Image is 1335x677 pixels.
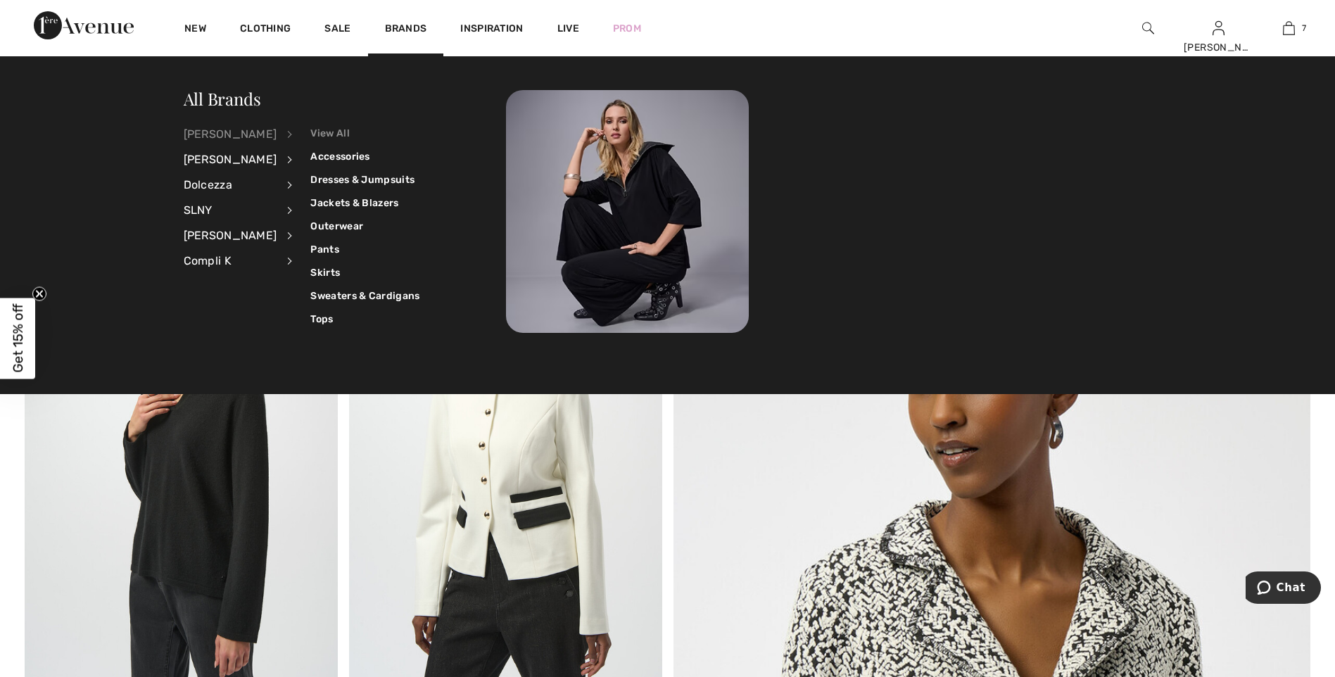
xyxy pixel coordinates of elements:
[557,21,579,36] a: Live
[310,191,419,215] a: Jackets & Blazers
[310,261,419,284] a: Skirts
[184,87,261,110] a: All Brands
[460,23,523,37] span: Inspiration
[613,21,641,36] a: Prom
[184,248,277,274] div: Compli K
[1213,20,1225,37] img: My Info
[324,23,350,37] a: Sale
[34,11,134,39] img: 1ère Avenue
[310,168,419,191] a: Dresses & Jumpsuits
[184,223,277,248] div: [PERSON_NAME]
[385,23,427,37] a: Brands
[310,284,419,308] a: Sweaters & Cardigans
[506,90,749,333] img: 250825112723_baf80837c6fd5.jpg
[1142,20,1154,37] img: search the website
[1213,21,1225,34] a: Sign In
[32,287,46,301] button: Close teaser
[310,122,419,145] a: View All
[310,215,419,238] a: Outerwear
[184,23,206,37] a: New
[310,308,419,331] a: Tops
[1246,571,1321,607] iframe: Opens a widget where you can chat to one of our agents
[1302,22,1306,34] span: 7
[184,172,277,198] div: Dolcezza
[1283,20,1295,37] img: My Bag
[310,238,419,261] a: Pants
[240,23,291,37] a: Clothing
[184,147,277,172] div: [PERSON_NAME]
[1254,20,1323,37] a: 7
[1184,40,1253,55] div: [PERSON_NAME]
[184,198,277,223] div: SLNY
[184,122,277,147] div: [PERSON_NAME]
[10,304,26,373] span: Get 15% off
[310,145,419,168] a: Accessories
